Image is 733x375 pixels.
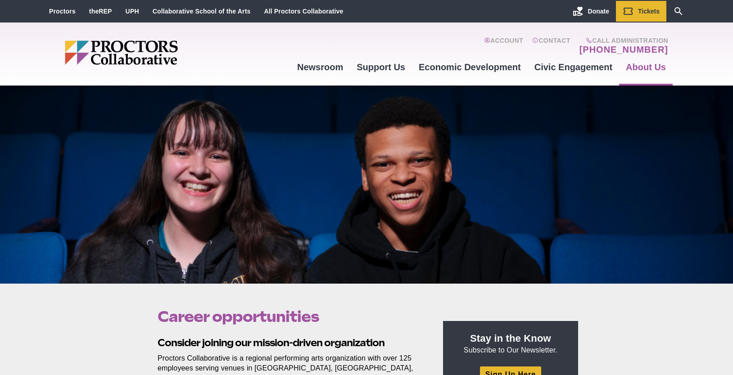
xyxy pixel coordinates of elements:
[566,1,616,22] a: Donate
[350,55,412,79] a: Support Us
[290,55,350,79] a: Newsroom
[454,332,567,355] p: Subscribe to Our Newsletter.
[264,8,343,15] a: All Proctors Collaborative
[528,55,619,79] a: Civic Engagement
[638,8,660,15] span: Tickets
[619,55,673,79] a: About Us
[532,37,570,55] a: Contact
[666,1,691,22] a: Search
[158,308,422,325] h1: Career opportunities
[588,8,609,15] span: Donate
[579,44,668,55] a: [PHONE_NUMBER]
[49,8,76,15] a: Proctors
[65,41,247,65] img: Proctors logo
[412,55,528,79] a: Economic Development
[470,333,551,344] strong: Stay in the Know
[616,1,666,22] a: Tickets
[484,37,523,55] a: Account
[126,8,139,15] a: UPH
[153,8,251,15] a: Collaborative School of the Arts
[89,8,112,15] a: theREP
[158,337,385,348] strong: Consider joining our mission-driven organization
[577,37,668,44] span: Call Administration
